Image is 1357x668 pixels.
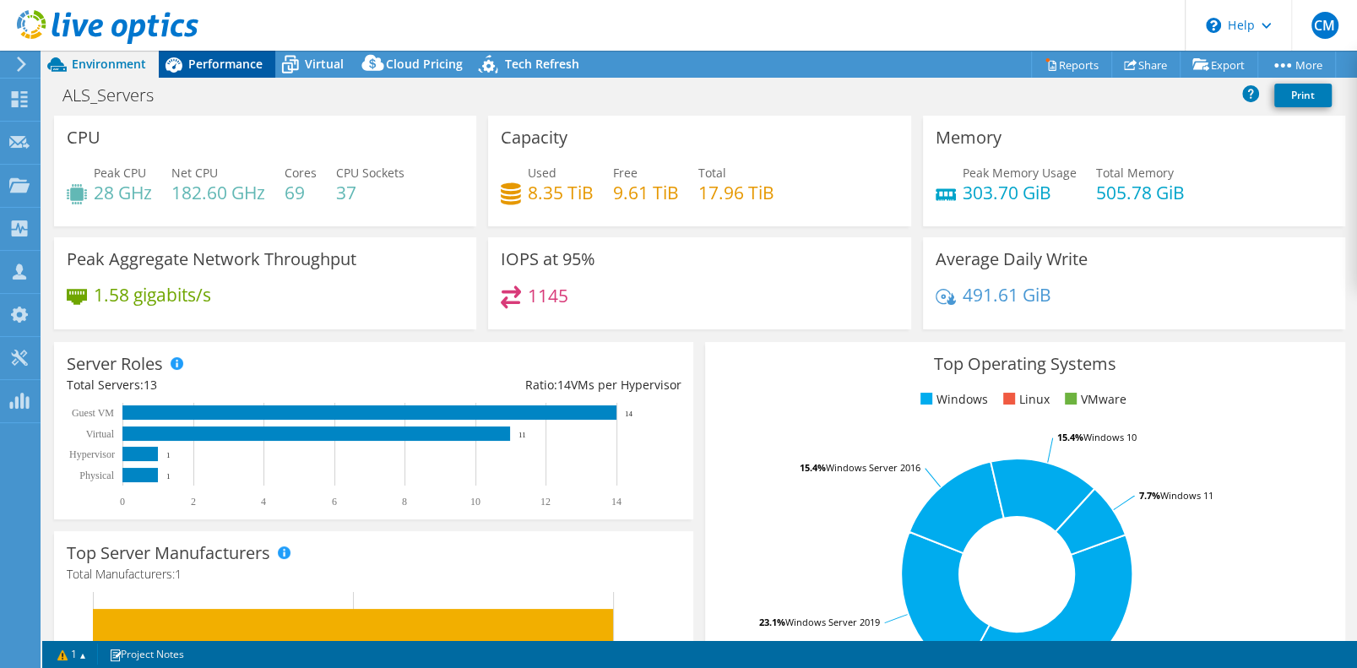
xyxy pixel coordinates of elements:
tspan: 15.4% [800,461,826,474]
h3: Top Operating Systems [718,355,1332,373]
tspan: Windows Server 2019 [785,616,880,628]
h4: 9.61 TiB [613,183,679,202]
span: Cores [285,165,317,181]
h4: 8.35 TiB [528,183,594,202]
span: Peak Memory Usage [963,165,1077,181]
span: Virtual [305,56,344,72]
li: Windows [916,390,988,409]
h3: Top Server Manufacturers [67,544,270,562]
span: 1 [175,566,182,582]
span: Used [528,165,556,181]
h4: 37 [336,183,404,202]
a: Share [1111,52,1181,78]
a: Project Notes [97,644,196,665]
h3: Server Roles [67,355,163,373]
span: Tech Refresh [505,56,579,72]
span: Peak CPU [94,165,146,181]
text: 11 [518,431,526,439]
h4: 491.61 GiB [963,285,1051,304]
text: 6 [332,496,337,508]
text: Hypervisor [69,448,115,460]
h3: Memory [936,128,1001,147]
h3: CPU [67,128,100,147]
h4: 182.60 GHz [171,183,265,202]
a: More [1257,52,1336,78]
span: Cloud Pricing [386,56,463,72]
text: 8 [402,496,407,508]
a: Reports [1031,52,1112,78]
h4: 1145 [528,286,568,305]
div: Ratio: VMs per Hypervisor [374,376,681,394]
h3: Peak Aggregate Network Throughput [67,250,356,269]
li: Linux [999,390,1050,409]
text: 14 [625,410,633,418]
h4: 303.70 GiB [963,183,1077,202]
text: 4 [261,496,266,508]
h4: 69 [285,183,317,202]
a: Export [1180,52,1258,78]
text: 0 [120,496,125,508]
text: 10 [470,496,480,508]
h3: Average Daily Write [936,250,1088,269]
text: Guest VM [72,407,114,419]
span: Net CPU [171,165,218,181]
h4: 28 GHz [94,183,152,202]
tspan: Windows 11 [1160,489,1213,502]
span: 14 [556,377,570,393]
tspan: Windows Server 2016 [826,461,920,474]
a: 1 [46,644,98,665]
h3: IOPS at 95% [501,250,595,269]
svg: \n [1206,18,1221,33]
text: 14 [611,496,622,508]
span: Environment [72,56,146,72]
tspan: Windows 10 [1083,431,1137,443]
span: Free [613,165,638,181]
div: Total Servers: [67,376,374,394]
text: 2 [191,496,196,508]
tspan: 7.7% [1139,489,1160,502]
h4: 505.78 GiB [1096,183,1185,202]
text: 1 [166,472,171,481]
span: Total Memory [1096,165,1174,181]
h4: Total Manufacturers: [67,565,681,584]
tspan: 23.1% [759,616,785,628]
li: VMware [1061,390,1126,409]
h1: ALS_Servers [55,86,180,105]
text: Virtual [86,428,115,440]
a: Print [1274,84,1332,107]
h3: Capacity [501,128,567,147]
tspan: 15.4% [1057,431,1083,443]
text: 12 [540,496,551,508]
text: 1 [166,451,171,459]
span: CM [1311,12,1338,39]
span: Total [698,165,726,181]
span: CPU Sockets [336,165,404,181]
span: Performance [188,56,263,72]
text: Physical [79,470,114,481]
h4: 1.58 gigabits/s [94,285,211,304]
span: 13 [144,377,157,393]
h4: 17.96 TiB [698,183,774,202]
